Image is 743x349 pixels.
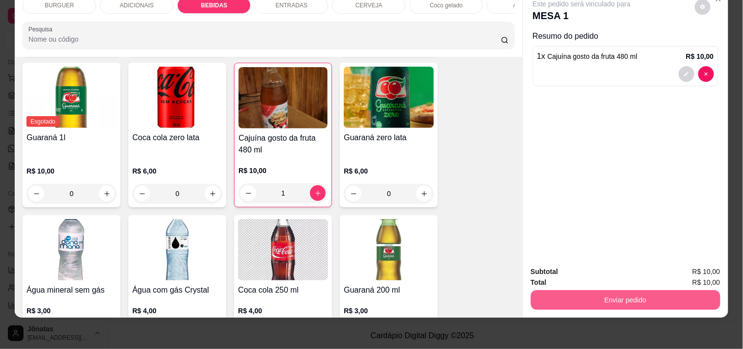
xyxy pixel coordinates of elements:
[344,284,434,296] h4: Guaraná 200 ml
[698,66,714,82] button: decrease-product-quantity
[310,185,326,201] button: increase-product-quantity
[132,219,222,280] img: product-image
[531,268,558,275] strong: Subtotal
[28,34,501,44] input: Pesquisa
[45,1,74,9] p: BURGUER
[28,25,56,33] label: Pesquisa
[679,66,695,82] button: decrease-product-quantity
[531,278,547,286] strong: Total
[344,166,434,176] p: R$ 6,00
[239,132,328,156] h4: Cajuína gosto da fruta 480 ml
[120,1,154,9] p: ADICIONAIS
[134,186,150,201] button: decrease-product-quantity
[344,219,434,280] img: product-image
[346,186,361,201] button: decrease-product-quantity
[533,30,719,42] p: Resumo do pedido
[132,166,222,176] p: R$ 6,00
[430,1,463,9] p: Coco gelado
[26,132,117,144] h4: Guaraná 1l
[344,132,434,144] h4: Guaraná zero lata
[276,1,308,9] p: ENTRADAS
[99,186,115,201] button: increase-product-quantity
[416,186,432,201] button: increase-product-quantity
[26,166,117,176] p: R$ 10,00
[238,219,328,280] img: product-image
[239,67,328,128] img: product-image
[238,284,328,296] h4: Coca cola 250 ml
[344,67,434,128] img: product-image
[531,290,720,310] button: Enviar pedido
[686,51,714,61] p: R$ 10,00
[201,1,227,9] p: BEBIDAS
[26,116,59,127] span: Esgotado
[240,185,256,201] button: decrease-product-quantity
[28,186,44,201] button: decrease-product-quantity
[26,284,117,296] h4: Água mineral sem gás
[513,1,534,9] p: Abacaxi
[132,306,222,316] p: R$ 4,00
[238,306,328,316] p: R$ 4,00
[344,306,434,316] p: R$ 3,00
[693,266,720,277] span: R$ 10,00
[132,132,222,144] h4: Coca cola zero lata
[26,306,117,316] p: R$ 3,00
[239,166,328,175] p: R$ 10,00
[205,186,220,201] button: increase-product-quantity
[548,52,638,60] span: Cajuína gosto da fruta 480 ml
[26,67,117,128] img: product-image
[533,9,631,23] p: MESA 1
[26,219,117,280] img: product-image
[537,50,638,62] p: 1 x
[132,284,222,296] h4: Água com gás Crystal
[356,1,383,9] p: CERVEJA
[132,67,222,128] img: product-image
[693,277,720,288] span: R$ 10,00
